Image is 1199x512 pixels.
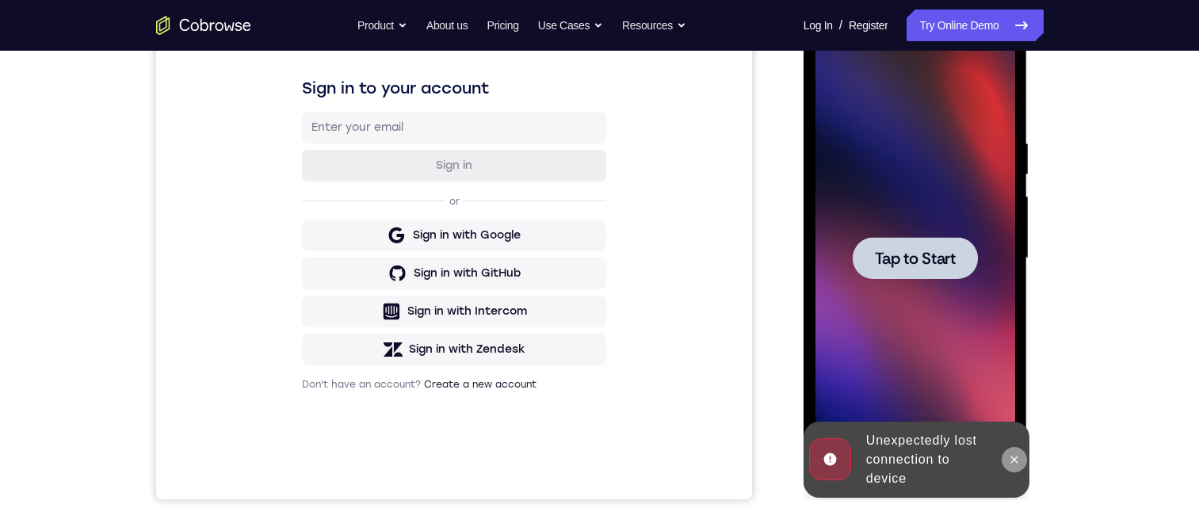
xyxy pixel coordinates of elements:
button: Sign in with Intercom [146,327,450,359]
button: Product [357,10,407,41]
a: About us [426,10,468,41]
p: Don't have an account? [146,410,450,422]
button: Use Cases [538,10,603,41]
button: Resources [622,10,686,41]
a: Try Online Demo [907,10,1043,41]
a: Log In [804,10,833,41]
a: Go to the home page [156,16,251,35]
div: Unexpectedly lost connection to device [56,400,195,470]
button: Sign in with Google [146,251,450,283]
p: or [290,227,307,239]
a: Create a new account [268,411,380,422]
button: Tap to Start [49,212,174,254]
span: / [839,16,842,35]
button: Sign in with Zendesk [146,365,450,397]
div: Sign in with Google [257,259,365,275]
div: Sign in with GitHub [258,297,365,313]
div: Sign in with Intercom [251,335,371,351]
div: Sign in with Zendesk [253,373,369,389]
button: Sign in with GitHub [146,289,450,321]
span: Tap to Start [71,226,152,242]
a: Pricing [487,10,518,41]
a: Register [849,10,888,41]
